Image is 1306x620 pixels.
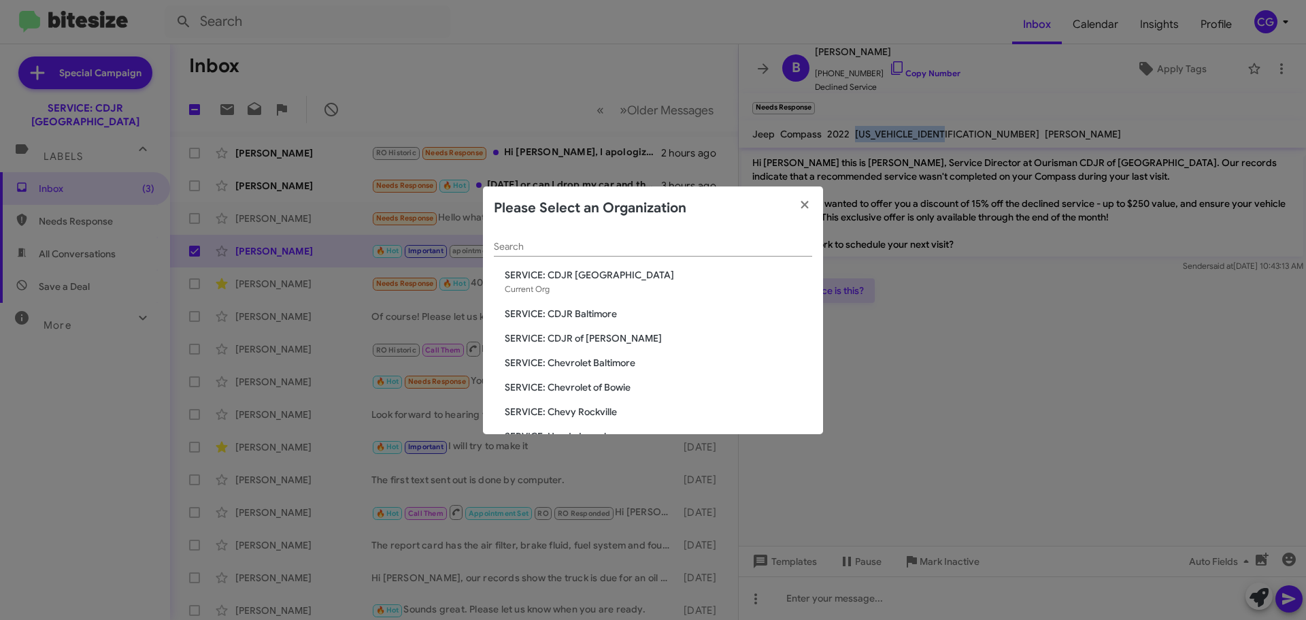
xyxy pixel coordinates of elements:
[505,429,812,443] span: SERVICE: Honda Laurel
[505,331,812,345] span: SERVICE: CDJR of [PERSON_NAME]
[505,405,812,419] span: SERVICE: Chevy Rockville
[505,268,812,282] span: SERVICE: CDJR [GEOGRAPHIC_DATA]
[494,197,686,219] h2: Please Select an Organization
[505,356,812,370] span: SERVICE: Chevrolet Baltimore
[505,307,812,321] span: SERVICE: CDJR Baltimore
[505,284,550,294] span: Current Org
[505,380,812,394] span: SERVICE: Chevrolet of Bowie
